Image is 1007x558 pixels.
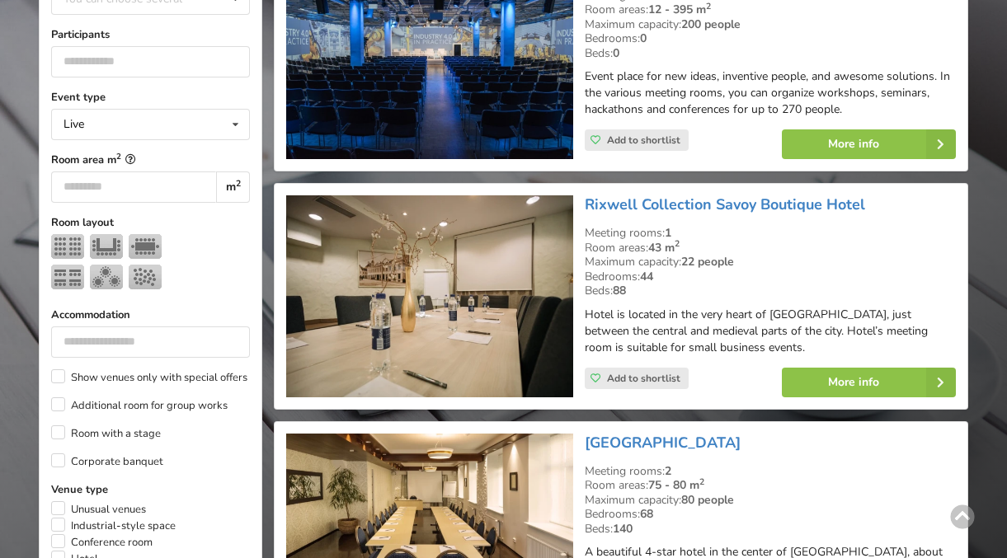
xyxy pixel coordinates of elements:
[607,372,680,385] span: Add to shortlist
[585,195,865,214] a: Rixwell Collection Savoy Boutique Hotel
[51,397,228,414] label: Additional room for group works
[585,307,956,356] p: Hotel is located in the very heart of [GEOGRAPHIC_DATA], just between the central and medieval pa...
[648,477,704,493] strong: 75 - 80 m
[51,152,250,168] label: Room area m
[585,46,956,61] div: Beds:
[640,30,647,46] strong: 0
[90,234,123,259] img: U-shape
[665,225,671,241] strong: 1
[585,493,956,508] div: Maximum capacity:
[585,284,956,298] div: Beds:
[613,45,619,61] strong: 0
[585,68,956,118] p: Event place for new ideas, inventive people, and awesome solutions. In the various meeting rooms,...
[585,507,956,522] div: Bedrooms:
[129,265,162,289] img: Reception
[613,283,626,298] strong: 88
[585,241,956,256] div: Room areas:
[648,2,711,17] strong: 12 - 395 m
[51,26,250,43] label: Participants
[129,234,162,259] img: Boardroom
[681,254,734,270] strong: 22 people
[675,237,680,250] sup: 2
[665,463,671,479] strong: 2
[585,226,956,241] div: Meeting rooms:
[613,521,633,537] strong: 140
[585,17,956,32] div: Maximum capacity:
[64,119,84,130] div: Live
[51,425,161,442] label: Room with a stage
[116,151,121,162] sup: 2
[51,453,163,470] label: Corporate banquet
[286,195,572,397] img: Hotel | Tallinn | Rixwell Collection Savoy Boutique Hotel
[51,534,153,551] label: Conference room
[585,464,956,479] div: Meeting rooms:
[51,307,250,323] label: Accommodation
[585,433,741,452] a: [GEOGRAPHIC_DATA]
[51,214,250,231] label: Room layout
[782,368,956,397] a: More info
[585,31,956,46] div: Bedrooms:
[51,481,250,498] label: Venue type
[216,171,250,203] div: m
[681,492,734,508] strong: 80 people
[607,134,680,147] span: Add to shortlist
[640,269,653,284] strong: 44
[51,89,250,106] label: Event type
[681,16,741,32] strong: 200 people
[648,240,680,256] strong: 43 m
[585,522,956,537] div: Beds:
[585,255,956,270] div: Maximum capacity:
[585,270,956,284] div: Bedrooms:
[51,501,146,518] label: Unusual venues
[782,129,956,159] a: More info
[236,177,241,190] sup: 2
[51,518,176,534] label: Industrial-style space
[51,265,84,289] img: Classroom
[51,369,247,386] label: Show venues only with special offers
[699,476,704,488] sup: 2
[585,478,956,493] div: Room areas:
[640,506,653,522] strong: 68
[585,2,956,17] div: Room areas:
[51,234,84,259] img: Theater
[90,265,123,289] img: Banquet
